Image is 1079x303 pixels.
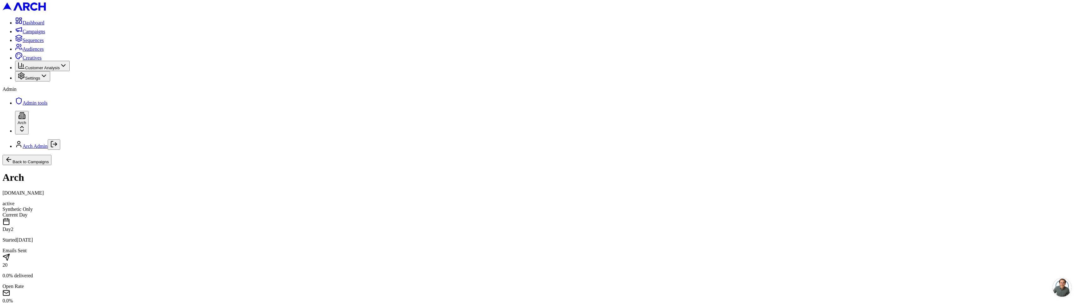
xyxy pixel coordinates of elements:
div: Emails Sent [3,248,1076,253]
span: Sequences [23,38,44,43]
span: Settings [25,76,40,81]
a: Audiences [15,46,44,52]
button: Customer Analysis [15,61,70,71]
a: Creatives [15,55,41,60]
div: Admin [3,86,1076,92]
span: Dashboard [23,20,44,25]
button: Back to Campaigns [3,155,51,165]
a: Dashboard [15,20,44,25]
span: Customer Analysis [25,65,60,70]
a: Campaigns [15,29,45,34]
div: active [3,201,1076,206]
a: Back to Campaigns [3,159,51,164]
button: Settings [15,71,50,81]
span: Campaigns [23,29,45,34]
a: Admin tools [15,100,48,106]
span: Creatives [23,55,41,60]
h1: Arch [3,172,1076,183]
div: Day 2 [3,227,1076,232]
a: Arch Admin [23,144,48,149]
p: Started [DATE] [3,237,1076,243]
span: Audiences [23,46,44,52]
button: Log out [48,139,60,150]
div: 20 [3,262,1076,268]
a: Sequences [15,38,44,43]
a: Open chat [1053,278,1071,297]
p: [DOMAIN_NAME] [3,190,1076,196]
div: Synthetic Only [3,206,1076,212]
div: Current Day [3,212,1076,218]
span: Arch [18,120,26,125]
button: Arch [15,111,29,134]
div: Open Rate [3,284,1076,289]
p: 0.0 % delivered [3,273,1076,279]
span: Admin tools [23,100,48,106]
